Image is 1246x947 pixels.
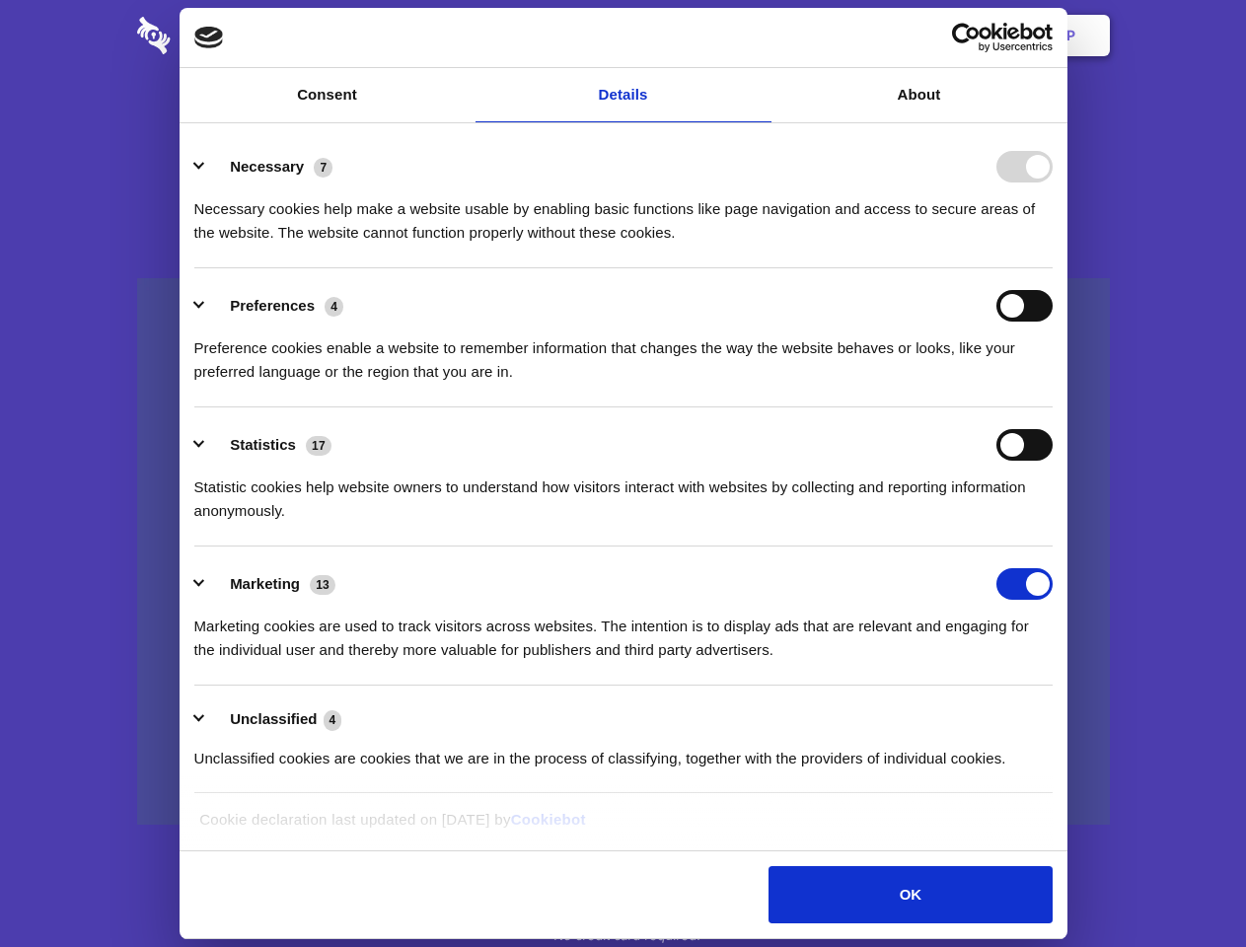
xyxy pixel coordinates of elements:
a: Cookiebot [511,811,586,828]
div: Unclassified cookies are cookies that we are in the process of classifying, together with the pro... [194,732,1053,770]
button: Preferences (4) [194,290,356,322]
label: Preferences [230,297,315,314]
span: 4 [324,710,342,730]
button: Statistics (17) [194,429,344,461]
a: Consent [180,68,476,122]
button: Necessary (7) [194,151,345,182]
a: Usercentrics Cookiebot - opens in a new window [880,23,1053,52]
div: Preference cookies enable a website to remember information that changes the way the website beha... [194,322,1053,384]
a: Details [476,68,771,122]
div: Marketing cookies are used to track visitors across websites. The intention is to display ads tha... [194,600,1053,662]
label: Statistics [230,436,296,453]
button: Marketing (13) [194,568,348,600]
a: Contact [800,5,891,66]
span: 17 [306,436,331,456]
h1: Eliminate Slack Data Loss. [137,89,1110,160]
iframe: Drift Widget Chat Controller [1147,848,1222,923]
a: Wistia video thumbnail [137,278,1110,826]
h4: Auto-redaction of sensitive data, encrypted data sharing and self-destructing private chats. Shar... [137,180,1110,245]
span: 13 [310,575,335,595]
img: logo-wordmark-white-trans-d4663122ce5f474addd5e946df7df03e33cb6a1c49d2221995e7729f52c070b2.svg [137,17,306,54]
button: Unclassified (4) [194,707,354,732]
button: OK [769,866,1052,923]
a: Pricing [579,5,665,66]
a: About [771,68,1067,122]
a: Login [895,5,981,66]
img: logo [194,27,224,48]
div: Statistic cookies help website owners to understand how visitors interact with websites by collec... [194,461,1053,523]
div: Cookie declaration last updated on [DATE] by [184,808,1062,846]
span: 7 [314,158,332,178]
div: Necessary cookies help make a website usable by enabling basic functions like page navigation and... [194,182,1053,245]
label: Marketing [230,575,300,592]
label: Necessary [230,158,304,175]
span: 4 [325,297,343,317]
